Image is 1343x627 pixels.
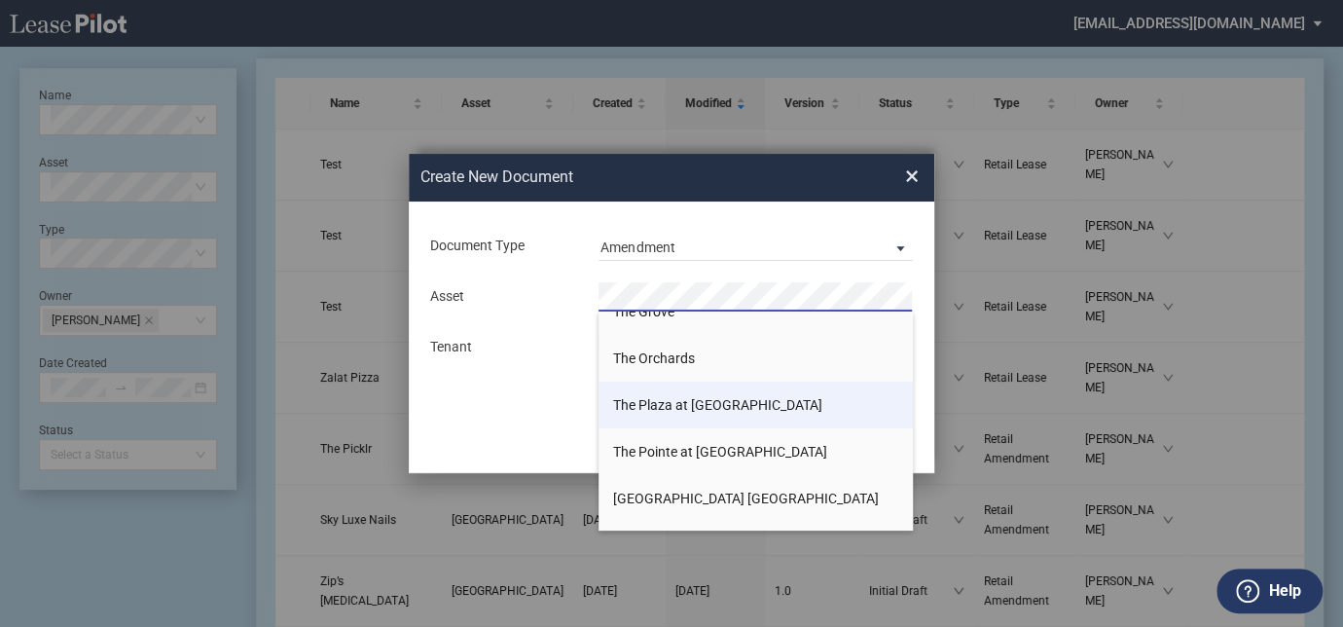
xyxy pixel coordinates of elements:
li: The Orchards [599,335,913,382]
md-select: Document Type: Amendment [599,232,913,261]
md-dialog: Create New ... [409,154,934,473]
label: Help [1268,578,1300,604]
h2: Create New Document [420,166,835,188]
span: The Plaza at [GEOGRAPHIC_DATA] [613,397,822,413]
span: × [905,162,919,193]
span: The Grove [613,304,674,319]
li: The Grove [599,288,913,335]
span: The Pointe at [GEOGRAPHIC_DATA] [613,444,827,460]
li: [GEOGRAPHIC_DATA] [GEOGRAPHIC_DATA] [599,475,913,522]
div: Asset [418,287,587,307]
span: The Orchards [613,350,695,366]
div: Amendment [600,240,674,255]
span: [GEOGRAPHIC_DATA] [GEOGRAPHIC_DATA] [613,491,879,506]
div: Document Type [418,237,587,256]
li: The Pointe at [GEOGRAPHIC_DATA] [599,428,913,475]
li: The Plaza at [GEOGRAPHIC_DATA] [599,382,913,428]
div: Tenant [418,338,587,357]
